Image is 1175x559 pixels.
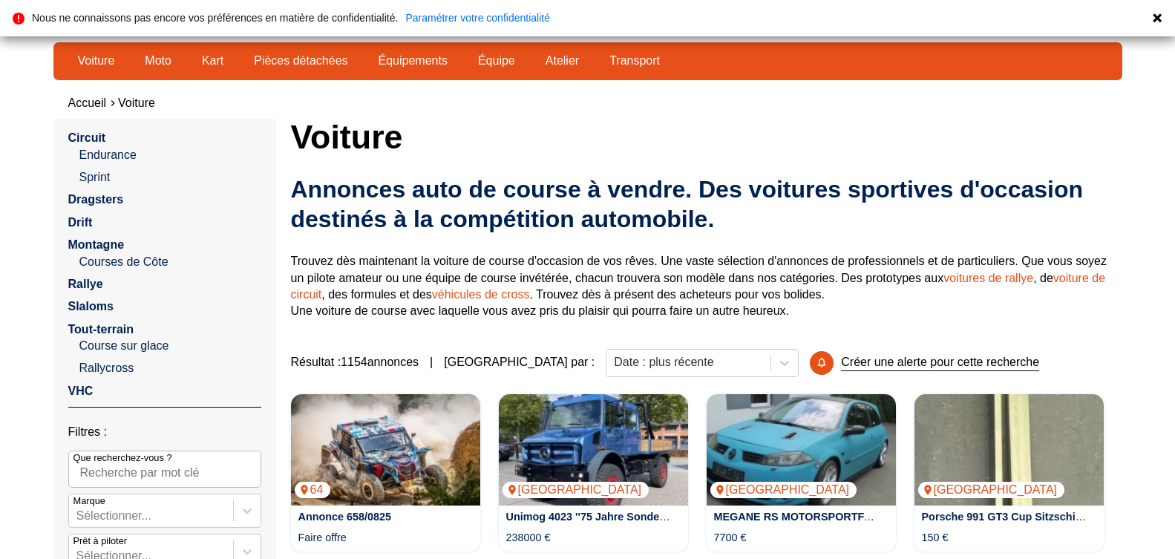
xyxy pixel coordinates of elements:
p: Faire offre [298,530,347,545]
p: Marque [73,494,105,508]
img: Porsche 991 GT3 Cup Sitzschiene [914,394,1104,506]
img: Annonce 658/0825 [291,394,480,506]
a: Voiture [118,97,155,109]
p: Créer une alerte pour cette recherche [841,354,1039,371]
p: 150 € [922,530,949,545]
a: Sprint [79,169,261,186]
a: Transport [600,48,670,73]
a: Montagne [68,238,125,251]
a: Rallycross [79,360,261,376]
a: Équipe [468,48,525,73]
input: MarqueSélectionner... [76,509,79,523]
p: Prêt à piloter [73,535,128,548]
a: Course sur glace [79,338,261,354]
p: [GEOGRAPHIC_DATA] [503,482,649,498]
input: Que recherchez-vous ? [68,451,261,488]
p: [GEOGRAPHIC_DATA] par : [444,354,595,370]
a: voitures de rallye [943,272,1033,284]
a: Accueil [68,97,107,109]
a: Porsche 991 GT3 Cup Sitzschiene[GEOGRAPHIC_DATA] [914,394,1104,506]
a: Rallye [68,278,103,290]
a: Endurance [79,147,261,163]
span: | [430,354,433,370]
h2: Annonces auto de course à vendre. Des voitures sportives d'occasion destinés à la compétition aut... [291,174,1122,234]
a: MEGANE RS MOTORSPORTFAHRZEUG MIT STRASSENZULASSUNG :-) [714,511,1079,523]
a: véhicules de cross [432,288,530,301]
a: Paramétrer votre confidentialité [405,13,550,23]
span: Résultat : 1154 annonces [291,354,419,370]
a: Porsche 991 GT3 Cup Sitzschiene [922,511,1094,523]
a: Dragsters [68,193,124,206]
p: [GEOGRAPHIC_DATA] [710,482,857,498]
h1: Voiture [291,119,1122,154]
a: Annonce 658/0825 [298,511,392,523]
a: Unimog 4023 ''75 Jahre Sondermodell '' [506,511,707,523]
p: [GEOGRAPHIC_DATA] [918,482,1065,498]
a: Courses de Côte [79,254,261,270]
a: Voiture [68,48,125,73]
p: Que recherchez-vous ? [73,451,172,465]
p: 64 [295,482,331,498]
p: 7700 € [714,530,747,545]
img: Unimog 4023 ''75 Jahre Sondermodell '' [499,394,688,506]
a: Équipements [369,48,457,73]
p: Trouvez dès maintenant la voiture de course d'occasion de vos rêves. Une vaste sélection d'annonc... [291,253,1122,320]
a: Annonce 658/082564 [291,394,480,506]
p: Nous ne connaissons pas encore vos préférences en matière de confidentialité. [32,13,398,23]
a: Kart [192,48,233,73]
a: Circuit [68,131,106,144]
a: Pièces détachées [244,48,357,73]
a: MEGANE RS MOTORSPORTFAHRZEUG MIT STRASSENZULASSUNG :-)[GEOGRAPHIC_DATA] [707,394,896,506]
a: Moto [135,48,181,73]
a: Drift [68,216,93,229]
a: Slaloms [68,300,114,313]
a: VHC [68,385,94,397]
a: Tout-terrain [68,323,134,336]
a: Atelier [536,48,589,73]
p: Filtres : [68,424,261,440]
a: Unimog 4023 ''75 Jahre Sondermodell ''[GEOGRAPHIC_DATA] [499,394,688,506]
p: 238000 € [506,530,551,545]
img: MEGANE RS MOTORSPORTFAHRZEUG MIT STRASSENZULASSUNG :-) [707,394,896,506]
